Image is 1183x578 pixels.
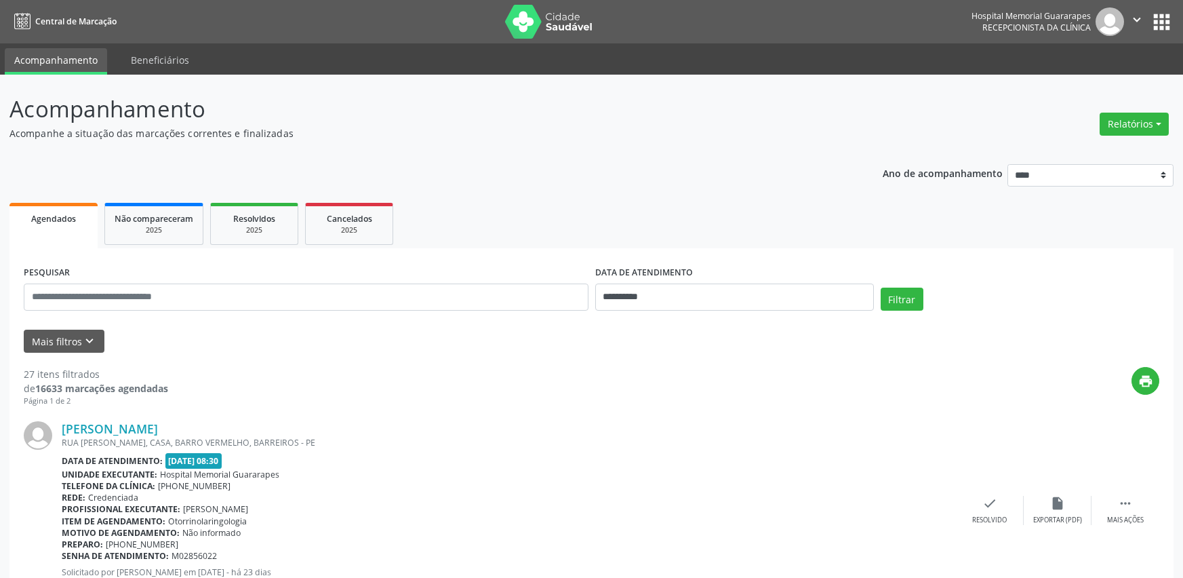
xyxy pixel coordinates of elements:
[62,480,155,492] b: Telefone da clínica:
[9,92,824,126] p: Acompanhamento
[5,48,107,75] a: Acompanhamento
[158,480,230,492] span: [PHONE_NUMBER]
[1150,10,1174,34] button: apps
[182,527,241,539] span: Não informado
[1050,496,1065,511] i: insert_drive_file
[24,396,168,407] div: Página 1 de 2
[62,527,180,539] b: Motivo de agendamento:
[172,550,217,562] span: M02856022
[62,503,180,515] b: Profissional executante:
[115,225,193,235] div: 2025
[881,288,923,311] button: Filtrar
[971,10,1091,22] div: Hospital Memorial Guararapes
[982,496,997,511] i: check
[1124,7,1150,36] button: 
[24,421,52,450] img: img
[62,469,157,480] b: Unidade executante:
[1100,113,1169,136] button: Relatórios
[115,213,193,225] span: Não compareceram
[31,213,76,225] span: Agendados
[24,263,70,284] label: PESQUISAR
[168,516,247,527] span: Otorrinolaringologia
[62,492,85,503] b: Rede:
[35,382,168,395] strong: 16633 marcações agendadas
[183,503,248,515] span: [PERSON_NAME]
[62,516,165,527] b: Item de agendamento:
[233,213,275,225] span: Resolvidos
[62,550,169,562] b: Senha de atendimento:
[220,225,288,235] div: 2025
[62,421,158,436] a: [PERSON_NAME]
[82,334,97,349] i: keyboard_arrow_down
[24,381,168,396] div: de
[121,48,199,72] a: Beneficiários
[62,539,103,550] b: Preparo:
[62,437,956,448] div: RUA [PERSON_NAME], CASA, BARRO VERMELHO, BARREIROS - PE
[62,455,163,467] b: Data de atendimento:
[35,16,117,27] span: Central de Marcação
[24,367,168,381] div: 27 itens filtrados
[9,10,117,33] a: Central de Marcação
[106,539,178,550] span: [PHONE_NUMBER]
[1138,374,1153,389] i: print
[165,453,222,469] span: [DATE] 08:30
[160,469,279,480] span: Hospital Memorial Guararapes
[24,330,104,353] button: Mais filtroskeyboard_arrow_down
[883,164,1003,181] p: Ano de acompanhamento
[1129,12,1144,27] i: 
[1107,516,1144,525] div: Mais ações
[972,516,1007,525] div: Resolvido
[315,225,383,235] div: 2025
[1131,367,1159,395] button: print
[982,22,1091,33] span: Recepcionista da clínica
[1096,7,1124,36] img: img
[327,213,372,225] span: Cancelados
[1118,496,1133,511] i: 
[88,492,138,503] span: Credenciada
[595,263,693,284] label: DATA DE ATENDIMENTO
[9,126,824,140] p: Acompanhe a situação das marcações correntes e finalizadas
[1033,516,1082,525] div: Exportar (PDF)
